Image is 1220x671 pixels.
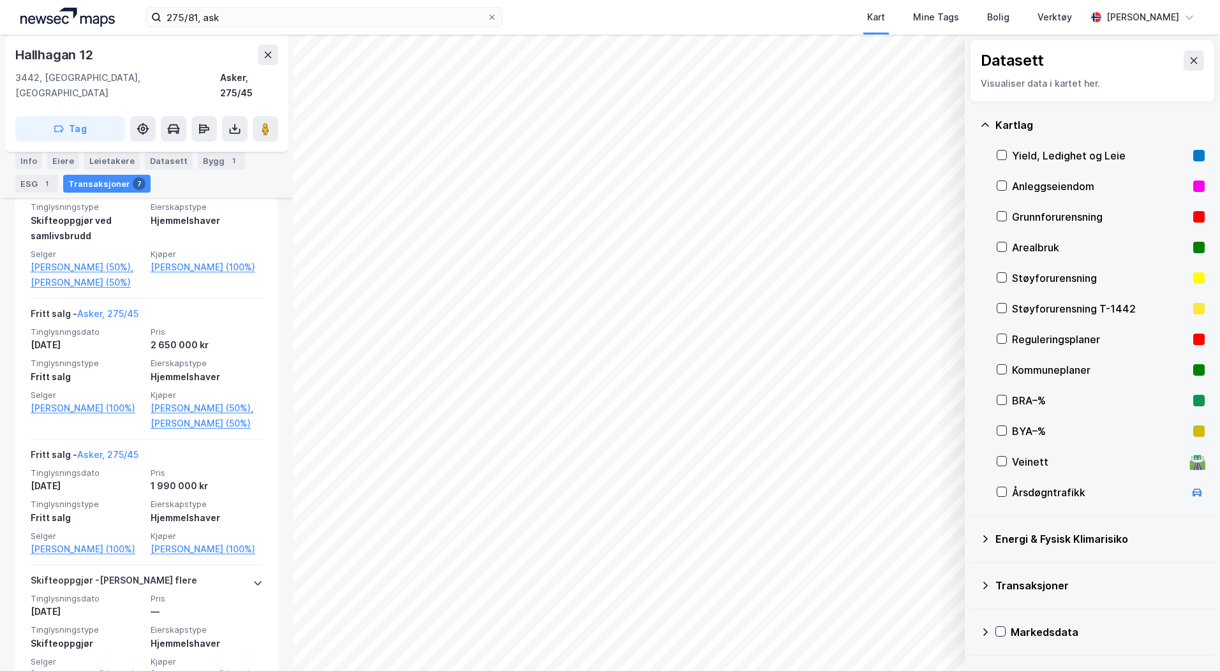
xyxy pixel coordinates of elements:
span: Kjøper [151,656,263,667]
div: Energi & Fysisk Klimarisiko [995,531,1205,547]
span: Tinglysningsdato [31,327,143,337]
div: 1 990 000 kr [151,478,263,494]
div: Info [15,152,42,170]
div: Hjemmelshaver [151,636,263,651]
div: 1 [40,177,53,190]
span: Tinglysningsdato [31,468,143,478]
a: [PERSON_NAME] (50%), [31,260,143,275]
div: [DATE] [31,478,143,494]
a: [PERSON_NAME] (50%) [151,416,263,431]
div: Hallhagan 12 [15,45,96,65]
span: Tinglysningstype [31,358,143,369]
div: 7 [133,177,145,190]
div: Fritt salg - [31,306,138,327]
span: Eierskapstype [151,202,263,212]
span: Eierskapstype [151,358,263,369]
div: Kontrollprogram for chat [1156,610,1220,671]
div: Hjemmelshaver [151,369,263,385]
span: Selger [31,390,143,401]
div: 2 650 000 kr [151,337,263,353]
div: 3442, [GEOGRAPHIC_DATA], [GEOGRAPHIC_DATA] [15,70,220,101]
div: Kartlag [995,117,1205,133]
span: Eierskapstype [151,499,263,510]
span: Eierskapstype [151,624,263,635]
span: Selger [31,531,143,542]
div: Transaksjoner [995,578,1205,593]
div: Hjemmelshaver [151,510,263,526]
div: ESG [15,175,58,193]
div: Bolig [987,10,1009,25]
span: Tinglysningstype [31,624,143,635]
div: Grunnforurensning [1012,209,1188,225]
div: Fritt salg - [31,447,138,468]
div: — [151,604,263,619]
button: Tag [15,116,125,142]
a: [PERSON_NAME] (100%) [31,401,143,416]
span: Pris [151,593,263,604]
div: Skifteoppgjør ved samlivsbrudd [31,213,143,244]
div: Transaksjoner [63,175,151,193]
div: 1 [227,154,240,167]
div: Leietakere [84,152,140,170]
div: Datasett [145,152,193,170]
div: Arealbruk [1012,240,1188,255]
div: Reguleringsplaner [1012,332,1188,347]
div: Verktøy [1038,10,1072,25]
div: Bygg [198,152,245,170]
div: Datasett [981,50,1044,71]
div: Årsdøgntrafikk [1012,485,1184,500]
div: [DATE] [31,604,143,619]
span: Tinglysningstype [31,202,143,212]
span: Selger [31,249,143,260]
span: Tinglysningsdato [31,593,143,604]
div: Visualiser data i kartet her. [981,76,1204,91]
div: 🛣️ [1189,453,1206,470]
div: Skifteoppgjør [31,636,143,651]
div: Fritt salg [31,510,143,526]
div: Kommuneplaner [1012,362,1188,378]
a: Asker, 275/45 [77,449,138,460]
div: [PERSON_NAME] [1106,10,1179,25]
span: Pris [151,327,263,337]
div: Kart [867,10,885,25]
a: Asker, 275/45 [77,308,138,319]
div: Hjemmelshaver [151,213,263,228]
span: Kjøper [151,390,263,401]
div: BYA–% [1012,424,1188,439]
div: Yield, Ledighet og Leie [1012,148,1188,163]
div: Eiere [47,152,79,170]
div: Mine Tags [913,10,959,25]
div: Skifteoppgjør - [PERSON_NAME] flere [31,573,197,593]
div: Anleggseiendom [1012,179,1188,194]
div: Støyforurensning [1012,270,1188,286]
span: Tinglysningstype [31,499,143,510]
input: Søk på adresse, matrikkel, gårdeiere, leietakere eller personer [161,8,487,27]
a: [PERSON_NAME] (50%) [31,275,143,290]
span: Pris [151,468,263,478]
span: Kjøper [151,531,263,542]
span: Selger [31,656,143,667]
div: [DATE] [31,337,143,353]
div: Markedsdata [1011,624,1205,640]
div: Veinett [1012,454,1184,469]
a: [PERSON_NAME] (50%), [151,401,263,416]
div: BRA–% [1012,393,1188,408]
div: Fritt salg [31,369,143,385]
span: Kjøper [151,249,263,260]
img: logo.a4113a55bc3d86da70a041830d287a7e.svg [20,8,115,27]
a: [PERSON_NAME] (100%) [151,542,263,557]
div: Støyforurensning T-1442 [1012,301,1188,316]
a: [PERSON_NAME] (100%) [151,260,263,275]
iframe: Chat Widget [1156,610,1220,671]
a: [PERSON_NAME] (100%) [31,542,143,557]
div: Asker, 275/45 [220,70,278,101]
